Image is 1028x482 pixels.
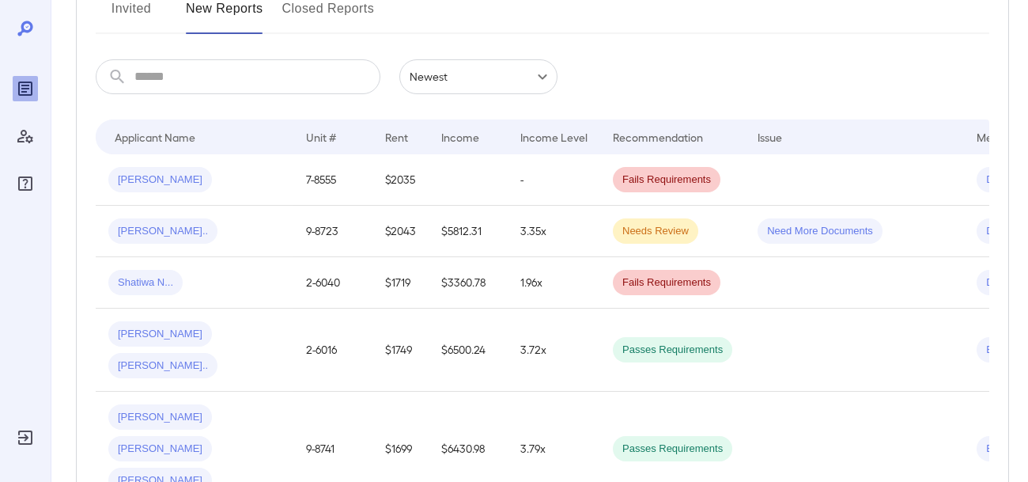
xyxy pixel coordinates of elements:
[372,257,429,309] td: $1719
[108,275,183,290] span: Shatiwa N...
[108,173,212,188] span: [PERSON_NAME]
[613,224,698,239] span: Needs Review
[13,123,38,149] div: Manage Users
[508,257,600,309] td: 1.96x
[508,309,600,392] td: 3.72x
[293,154,372,206] td: 7-8555
[758,224,882,239] span: Need More Documents
[613,275,720,290] span: Fails Requirements
[108,359,217,374] span: [PERSON_NAME]..
[108,327,212,342] span: [PERSON_NAME]
[613,173,720,188] span: Fails Requirements
[977,127,1015,146] div: Method
[520,127,588,146] div: Income Level
[613,343,732,358] span: Passes Requirements
[372,154,429,206] td: $2035
[293,206,372,257] td: 9-8723
[758,127,783,146] div: Issue
[613,127,703,146] div: Recommendation
[108,224,217,239] span: [PERSON_NAME]..
[13,76,38,101] div: Reports
[429,257,508,309] td: $3360.78
[293,309,372,392] td: 2-6016
[372,309,429,392] td: $1749
[293,257,372,309] td: 2-6040
[429,206,508,257] td: $5812.31
[613,442,732,457] span: Passes Requirements
[508,206,600,257] td: 3.35x
[108,410,212,425] span: [PERSON_NAME]
[441,127,479,146] div: Income
[13,425,38,450] div: Log Out
[372,206,429,257] td: $2043
[399,59,557,94] div: Newest
[429,309,508,392] td: $6500.24
[108,442,212,457] span: [PERSON_NAME]
[115,127,195,146] div: Applicant Name
[13,171,38,196] div: FAQ
[306,127,336,146] div: Unit #
[508,154,600,206] td: -
[385,127,410,146] div: Rent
